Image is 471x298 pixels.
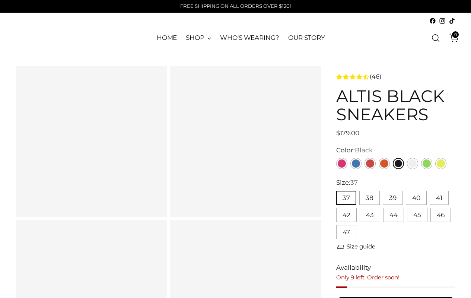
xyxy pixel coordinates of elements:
[336,72,455,81] a: 4.4 rating (46 votes)
[379,158,390,169] a: Orange
[435,158,446,169] a: Yellow
[383,191,403,205] button: 39
[336,208,357,222] button: 42
[421,158,432,169] a: Green
[336,263,371,272] span: Availability
[336,129,359,138] span: $179.00
[180,3,291,10] p: FREE SHIPPING ON ALL ORDERS OVER $120!
[407,158,418,169] a: White
[452,31,459,38] span: 0
[16,66,167,217] a: ALTIS Black Sneakers
[383,208,404,222] button: 44
[336,158,347,169] a: Pink
[428,31,443,45] a: Open search modal
[336,87,455,124] h1: ALTIS Black Sneakers
[336,242,375,251] a: Size guide
[16,32,146,44] a: ATHLETIKAN
[336,274,400,281] span: Only 9 left. Order soon!
[336,146,373,155] label: Color:
[393,158,404,169] a: Black
[360,208,380,222] button: 43
[336,178,358,187] label: Size:
[430,208,451,222] button: 46
[336,191,356,205] button: 37
[186,30,211,46] a: SHOP
[157,30,177,46] a: HOME
[365,158,376,169] a: Red
[336,225,356,239] button: 47
[350,179,358,186] span: 37
[170,66,321,217] a: black sneaker close up shot
[350,158,362,169] a: Blue
[355,146,373,154] span: Black
[406,191,427,205] button: 40
[220,30,279,46] a: WHO'S WEARING?
[444,31,459,45] a: Open cart modal
[288,30,325,46] a: OUR STORY
[359,191,380,205] button: 38
[370,72,381,81] span: (46)
[430,191,449,205] button: 41
[407,208,427,222] button: 45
